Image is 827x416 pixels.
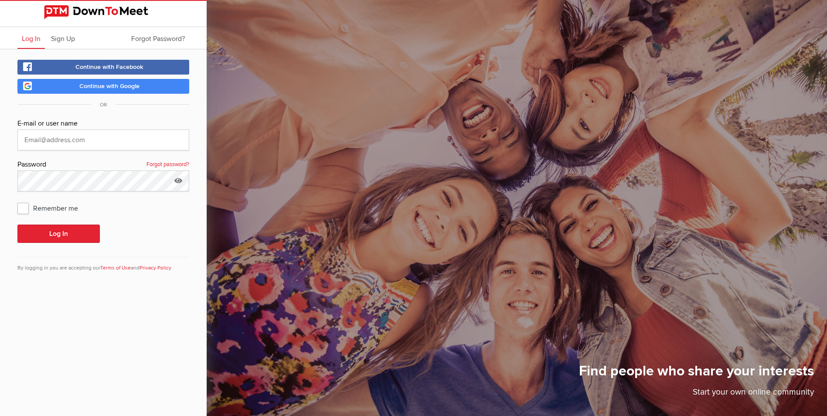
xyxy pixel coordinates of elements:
img: DownToMeet [44,5,163,19]
a: Forgot password? [146,159,189,170]
span: Continue with Facebook [75,63,143,71]
div: E-mail or user name [17,118,189,130]
div: Password [17,159,189,170]
a: Continue with Facebook [17,60,189,75]
a: Sign Up [47,27,79,49]
span: OR [91,102,116,108]
span: Log In [22,34,41,43]
div: By logging in you are accepting our and [17,257,189,272]
a: Log In [17,27,45,49]
span: Forgot Password? [131,34,185,43]
input: Email@address.com [17,130,189,150]
span: Continue with Google [79,82,140,90]
span: Sign Up [51,34,75,43]
h1: Find people who share your interests [579,362,814,386]
p: Start your own online community [579,386,814,403]
a: Forgot Password? [127,27,189,49]
a: Terms of Use [100,265,131,271]
a: Continue with Google [17,79,189,94]
a: Privacy Policy [140,265,171,271]
button: Log In [17,225,100,243]
span: Remember me [17,200,87,216]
